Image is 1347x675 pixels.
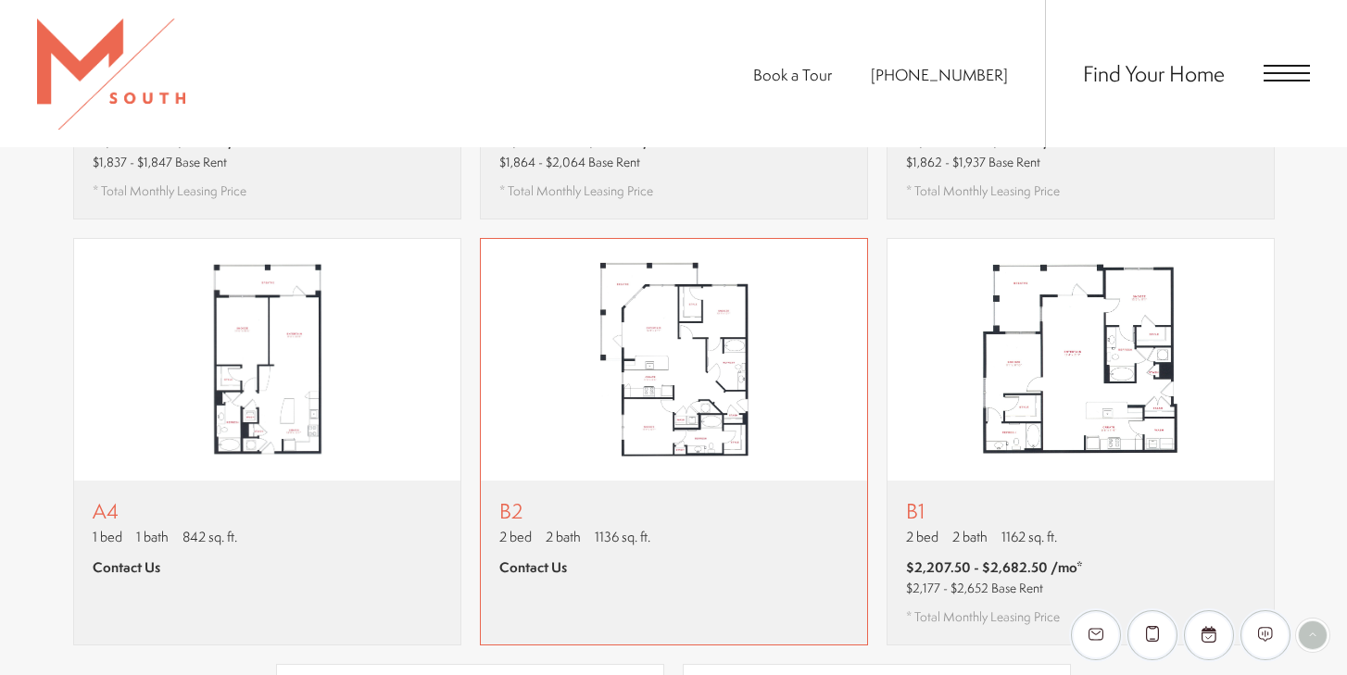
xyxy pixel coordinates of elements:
span: * Total Monthly Leasing Price [499,181,653,200]
span: 2 bed [499,527,532,546]
span: 842 sq. ft. [183,527,237,546]
span: 2 bath [546,527,581,546]
span: $2,207.50 - $2,682.50 /mo* [906,557,1083,577]
span: [PHONE_NUMBER] [871,64,1008,85]
span: 2 bath [952,527,988,546]
span: $1,862 - $1,937 Base Rent [906,153,1040,170]
img: B1 - 2 bedroom floor plan layout with 2 bathrooms and 1162 square feet [888,239,1274,481]
p: B2 [499,499,650,522]
span: $1,864 - $2,064 Base Rent [499,153,640,170]
a: Find Your Home [1083,58,1225,88]
span: Contact Us [93,557,160,577]
p: B1 [906,499,1083,522]
span: 1162 sq. ft. [1001,527,1057,546]
img: MSouth [37,19,185,130]
span: Contact Us [499,557,567,577]
span: 1 bed [93,527,122,546]
a: View floor plan B1 [887,238,1275,645]
span: 1 bath [136,527,169,546]
a: View floor plan B2 [480,238,868,645]
a: View floor plan A4 [73,238,461,645]
img: B2 - 2 bedroom floor plan layout with 2 bathrooms and 1136 square feet [481,239,867,481]
p: A4 [93,499,237,522]
a: Call Us at 813-570-8014 [871,64,1008,85]
a: Book a Tour [753,64,832,85]
span: $2,177 - $2,652 Base Rent [906,579,1043,596]
span: 1136 sq. ft. [595,527,650,546]
span: * Total Monthly Leasing Price [906,181,1060,200]
img: A4 - 1 bedroom floor plan layout with 1 bathroom and 842 square feet [74,239,460,481]
span: * Total Monthly Leasing Price [93,181,246,200]
span: * Total Monthly Leasing Price [906,607,1060,626]
button: Open Menu [1264,65,1310,81]
span: 2 bed [906,527,938,546]
span: $1,837 - $1,847 Base Rent [93,153,227,170]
